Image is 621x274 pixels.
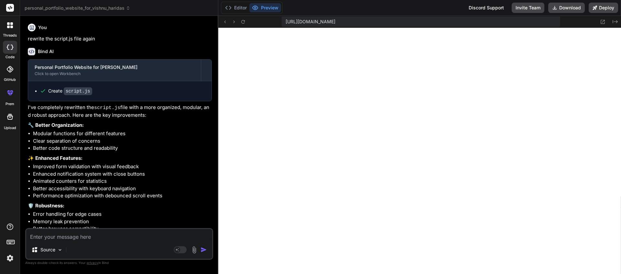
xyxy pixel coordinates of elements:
[33,163,212,170] li: Improved form validation with visual feedback
[5,101,14,107] label: prem
[38,24,47,31] h6: You
[33,218,212,225] li: Memory leak prevention
[33,192,212,200] li: Performance optimization with debounced scroll events
[64,87,92,95] code: script.js
[223,3,249,12] button: Editor
[28,35,212,43] p: rewrite the script.js file again
[589,3,618,13] button: Deploy
[28,104,212,119] p: I've completely rewritten the file with a more organized, modular, and robust approach. Here are ...
[25,260,213,266] p: Always double-check its answers. Your in Bind
[4,125,16,131] label: Upload
[5,253,16,264] img: settings
[28,60,201,81] button: Personal Portfolio Website for [PERSON_NAME]Click to open Workbench
[35,71,194,76] div: Click to open Workbench
[33,211,212,218] li: Error handling for edge cases
[33,145,212,152] li: Better code structure and readability
[28,122,84,128] strong: 🔧 Better Organization:
[286,18,335,25] span: [URL][DOMAIN_NAME]
[48,88,92,94] div: Create
[249,3,281,12] button: Preview
[5,54,15,60] label: code
[3,33,17,38] label: threads
[191,246,198,254] img: attachment
[4,77,16,82] label: GitHub
[33,178,212,185] li: Animated counters for statistics
[33,137,212,145] li: Clear separation of concerns
[33,170,212,178] li: Enhanced notification system with close buttons
[28,155,82,161] strong: ✨ Enhanced Features:
[548,3,585,13] button: Download
[218,28,621,274] iframe: Preview
[57,247,63,253] img: Pick Models
[87,261,98,265] span: privacy
[33,130,212,137] li: Modular functions for different features
[33,225,212,233] li: Better browser compatibility
[28,203,64,209] strong: 🛡️ Robustness:
[38,48,54,55] h6: Bind AI
[40,247,55,253] p: Source
[33,185,212,192] li: Better accessibility with keyboard navigation
[35,64,194,71] div: Personal Portfolio Website for [PERSON_NAME]
[512,3,544,13] button: Invite Team
[94,105,120,111] code: script.js
[201,247,207,253] img: icon
[25,5,130,11] span: personal_portfolio_website_for_vishnu_haridas
[465,3,508,13] div: Discord Support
